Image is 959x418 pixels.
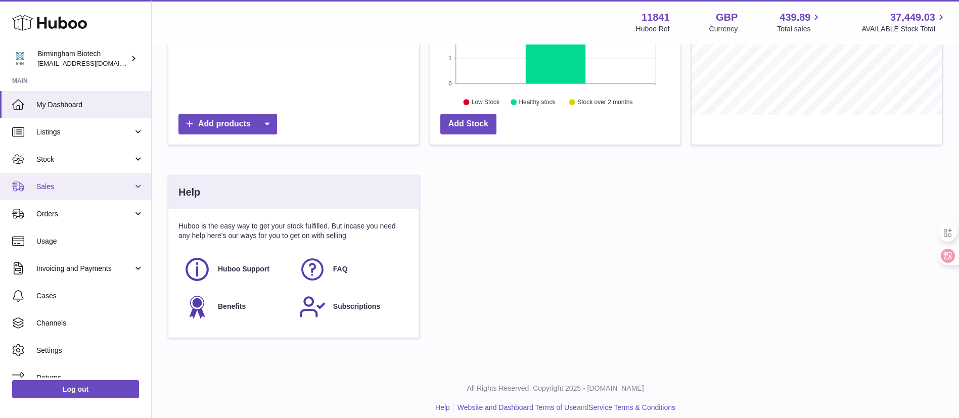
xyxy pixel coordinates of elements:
[178,185,200,199] h3: Help
[577,99,632,106] text: Stock over 2 months
[37,59,149,67] span: [EMAIL_ADDRESS][DOMAIN_NAME]
[36,209,133,219] span: Orders
[333,264,348,274] span: FAQ
[448,55,451,61] text: 1
[36,346,144,355] span: Settings
[454,403,675,412] li: and
[890,11,935,24] span: 37,449.03
[333,302,380,311] span: Subscriptions
[36,291,144,301] span: Cases
[716,11,738,24] strong: GBP
[36,127,133,137] span: Listings
[12,380,139,398] a: Log out
[160,384,951,393] p: All Rights Reserved. Copyright 2025 - [DOMAIN_NAME]
[458,403,577,411] a: Website and Dashboard Terms of Use
[299,293,404,320] a: Subscriptions
[861,24,947,34] span: AVAILABLE Stock Total
[36,373,144,383] span: Returns
[36,100,144,110] span: My Dashboard
[642,11,670,24] strong: 11841
[184,293,289,320] a: Benefits
[184,256,289,283] a: Huboo Support
[777,24,822,34] span: Total sales
[472,99,500,106] text: Low Stock
[448,80,451,86] text: 0
[37,49,128,68] div: Birmingham Biotech
[178,114,277,134] a: Add products
[588,403,675,411] a: Service Terms & Conditions
[36,182,133,192] span: Sales
[36,318,144,328] span: Channels
[777,11,822,34] a: 439.89 Total sales
[780,11,810,24] span: 439.89
[36,155,133,164] span: Stock
[861,11,947,34] a: 37,449.03 AVAILABLE Stock Total
[435,403,450,411] a: Help
[36,264,133,273] span: Invoicing and Payments
[218,302,246,311] span: Benefits
[636,24,670,34] div: Huboo Ref
[36,237,144,246] span: Usage
[299,256,404,283] a: FAQ
[709,24,738,34] div: Currency
[440,114,496,134] a: Add Stock
[519,99,556,106] text: Healthy stock
[12,51,27,66] img: m.hsu@birminghambiotech.co.uk
[218,264,269,274] span: Huboo Support
[178,221,409,241] p: Huboo is the easy way to get your stock fulfilled. But incase you need any help here's our ways f...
